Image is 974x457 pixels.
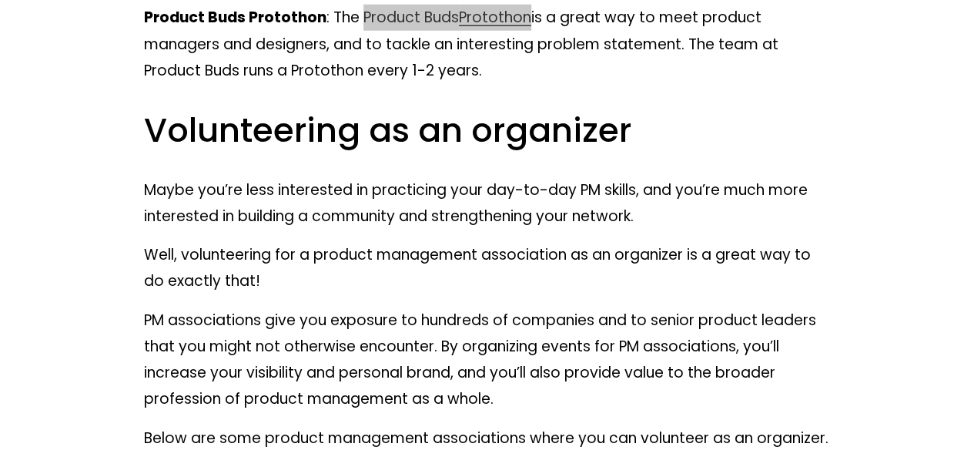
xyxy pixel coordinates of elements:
[459,7,531,28] a: Protothon
[144,242,831,295] p: Well, volunteering for a product management association as an organizer is a great way to do exac...
[144,5,831,84] p: : The Product Buds is a great way to meet product managers and designers, and to tackle an intere...
[144,109,831,152] h2: Volunteering as an organizer
[144,7,326,28] strong: Product Buds Protothon
[144,307,831,413] p: PM associations give you exposure to hundreds of companies and to senior product leaders that you...
[144,177,831,230] p: Maybe you’re less interested in practicing your day-to-day PM skills, and you’re much more intere...
[144,425,831,452] p: Below are some product management associations where you can volunteer as an organizer.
